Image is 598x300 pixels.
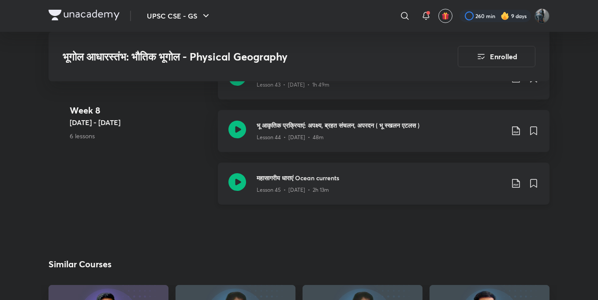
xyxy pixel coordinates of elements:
h3: महासागरीय धाराएं Ocean currents [257,173,504,182]
h3: भूगोल आधारस्‍तंभ: भौतिक भूगोल - Physical Geography [63,50,408,63]
img: avatar [441,12,449,20]
a: महासागरीय धाराएं Ocean currentsLesson 45 • [DATE] • 2h 13m [218,163,549,215]
img: Komal [534,8,549,23]
p: Lesson 44 • [DATE] • 48m [257,133,324,141]
h3: भू आकृतिक प्रक्रियाएं: अपक्ष्‍य, ब्रहत संचलन, अपरदन ( भू स्‍खलन एटलस ) [257,121,504,130]
img: Company Logo [49,10,120,20]
p: 6 lessons [70,131,211,141]
button: Enrolled [458,46,535,67]
button: avatar [438,9,452,23]
button: UPSC CSE - GS [142,7,217,25]
h5: [DATE] - [DATE] [70,117,211,128]
img: streak [501,11,509,20]
p: Lesson 45 • [DATE] • 2h 13m [257,186,329,194]
h2: Similar Courses [49,258,112,271]
a: महासागरीय जल परिसंचरण : महासागरीय धाराएंLesson 43 • [DATE] • 1h 49m [218,57,549,110]
p: Lesson 43 • [DATE] • 1h 49m [257,81,329,89]
a: Company Logo [49,10,120,23]
h4: Week 8 [70,104,211,117]
a: भू आकृतिक प्रक्रियाएं: अपक्ष्‍य, ब्रहत संचलन, अपरदन ( भू स्‍खलन एटलस )Lesson 44 • [DATE] • 48m [218,110,549,163]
